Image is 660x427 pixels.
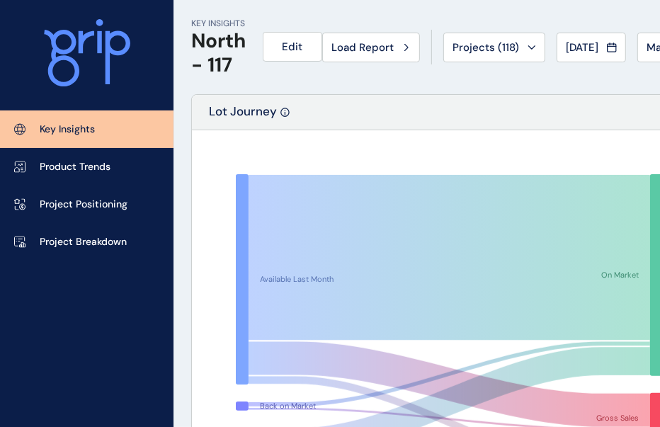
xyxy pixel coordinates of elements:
span: Load Report [331,40,394,55]
p: Product Trends [40,160,110,174]
p: Project Positioning [40,198,127,212]
p: Project Breakdown [40,235,127,249]
p: Key Insights [40,123,95,137]
button: [DATE] [557,33,626,62]
button: Projects (118) [443,33,545,62]
button: Edit [263,32,322,62]
button: Load Report [322,33,420,62]
span: [DATE] [566,40,598,55]
p: KEY INSIGHTS [191,18,246,30]
span: Edit [283,40,303,54]
h1: North - 117 [191,29,246,76]
span: Projects ( 118 ) [453,40,519,55]
p: Lot Journey [209,103,277,130]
